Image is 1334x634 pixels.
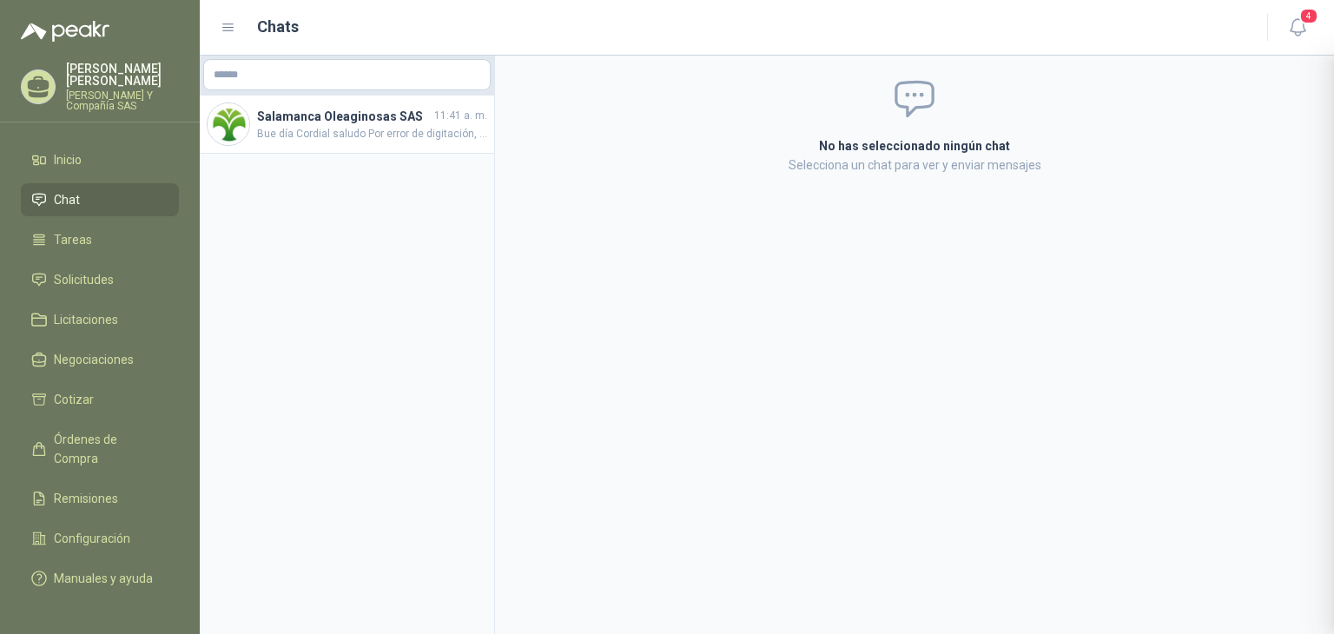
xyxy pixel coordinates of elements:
[54,390,94,409] span: Cotizar
[21,183,179,216] a: Chat
[54,190,80,209] span: Chat
[54,569,153,588] span: Manuales y ayuda
[54,230,92,249] span: Tareas
[21,343,179,376] a: Negociaciones
[66,90,179,111] p: [PERSON_NAME] Y Compañía SAS
[21,143,179,176] a: Inicio
[54,529,130,548] span: Configuración
[54,150,82,169] span: Inicio
[21,522,179,555] a: Configuración
[21,21,109,42] img: Logo peakr
[21,263,179,296] a: Solicitudes
[54,310,118,329] span: Licitaciones
[21,223,179,256] a: Tareas
[66,63,179,87] p: [PERSON_NAME] [PERSON_NAME]
[54,350,134,369] span: Negociaciones
[21,562,179,595] a: Manuales y ayuda
[54,489,118,508] span: Remisiones
[21,482,179,515] a: Remisiones
[54,270,114,289] span: Solicitudes
[257,15,299,39] h1: Chats
[1282,12,1313,43] button: 4
[21,383,179,416] a: Cotizar
[21,303,179,336] a: Licitaciones
[54,430,162,468] span: Órdenes de Compra
[1299,8,1318,24] span: 4
[21,423,179,475] a: Órdenes de Compra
